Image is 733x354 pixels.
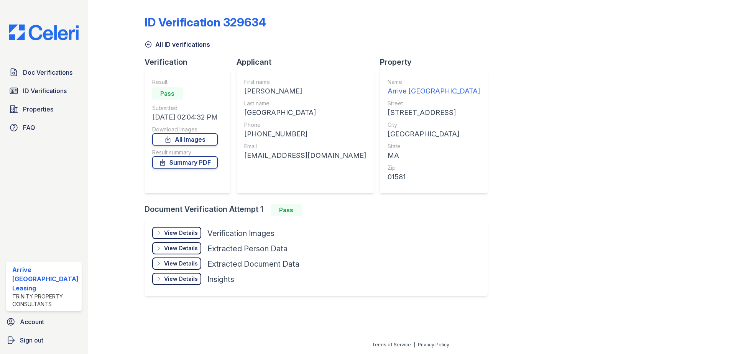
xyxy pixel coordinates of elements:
div: [STREET_ADDRESS] [388,107,480,118]
a: Name Arrive [GEOGRAPHIC_DATA] [388,78,480,97]
div: View Details [164,244,198,252]
div: City [388,121,480,129]
div: Result summary [152,149,218,156]
a: Doc Verifications [6,65,82,80]
a: ID Verifications [6,83,82,98]
a: Terms of Service [372,342,411,347]
div: ID Verification 329634 [145,15,266,29]
span: ID Verifications [23,86,67,95]
div: Property [380,57,494,67]
span: Properties [23,105,53,114]
span: Account [20,317,44,326]
a: Summary PDF [152,156,218,169]
div: Document Verification Attempt 1 [145,204,494,216]
div: Email [244,143,366,150]
div: Verification Images [207,228,274,239]
div: Pass [271,204,302,216]
div: View Details [164,275,198,283]
a: Properties [6,102,82,117]
div: [DATE] 02:04:32 PM [152,112,218,123]
div: Trinity Property Consultants [12,293,79,308]
div: Zip [388,164,480,172]
a: Privacy Policy [418,342,449,347]
div: Arrive [GEOGRAPHIC_DATA] [388,86,480,97]
span: Sign out [20,336,43,345]
div: First name [244,78,366,86]
img: CE_Logo_Blue-a8612792a0a2168367f1c8372b55b34899dd931a85d93a1a3d3e32e68fde9ad4.png [3,25,85,40]
a: Sign out [3,333,85,348]
div: Submitted [152,104,218,112]
a: Account [3,314,85,329]
div: Street [388,100,480,107]
div: View Details [164,260,198,267]
div: [EMAIL_ADDRESS][DOMAIN_NAME] [244,150,366,161]
div: Applicant [237,57,380,67]
div: Verification [145,57,237,67]
div: [PERSON_NAME] [244,86,366,97]
div: Name [388,78,480,86]
a: All ID verifications [145,40,210,49]
div: [GEOGRAPHIC_DATA] [244,107,366,118]
span: Doc Verifications [23,68,72,77]
div: State [388,143,480,150]
div: Pass [152,87,183,100]
div: Last name [244,100,366,107]
div: | [414,342,415,347]
div: 01581 [388,172,480,182]
div: Arrive [GEOGRAPHIC_DATA] Leasing [12,265,79,293]
a: FAQ [6,120,82,135]
a: All Images [152,133,218,146]
span: FAQ [23,123,35,132]
div: Phone [244,121,366,129]
div: MA [388,150,480,161]
div: Extracted Person Data [207,243,288,254]
div: View Details [164,229,198,237]
div: Extracted Document Data [207,259,299,269]
div: Download Images [152,126,218,133]
div: [GEOGRAPHIC_DATA] [388,129,480,139]
div: Insights [207,274,234,285]
div: [PHONE_NUMBER] [244,129,366,139]
div: Result [152,78,218,86]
